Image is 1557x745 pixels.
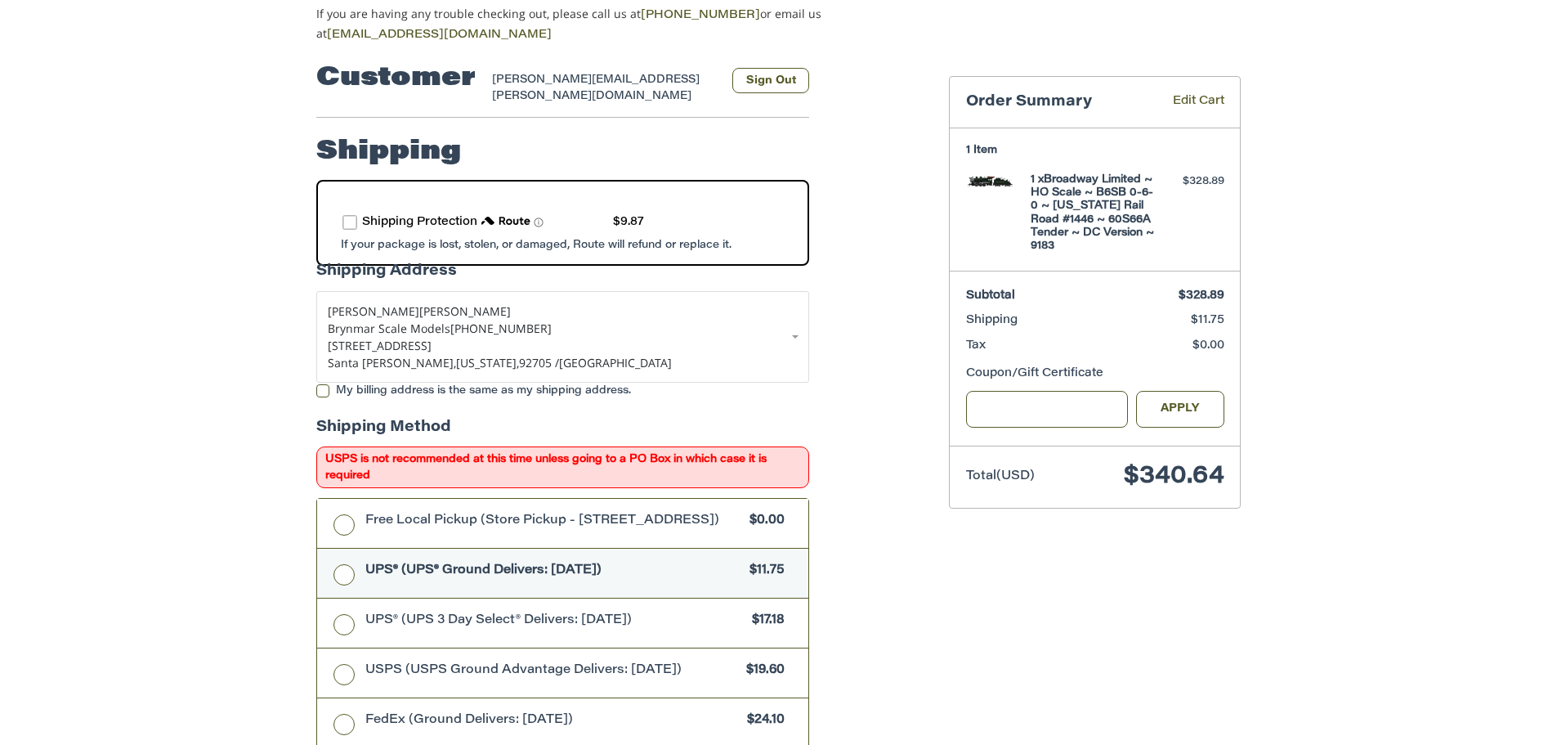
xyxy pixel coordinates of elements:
[559,355,672,370] span: [GEOGRAPHIC_DATA]
[966,470,1035,482] span: Total (USD)
[362,217,477,228] span: Shipping Protection
[966,366,1224,383] div: Coupon/Gift Certificate
[316,62,476,95] h2: Customer
[450,321,552,336] span: [PHONE_NUMBER]
[365,612,745,631] span: UPS® (UPS 3 Day Select® Delivers: [DATE])
[365,512,742,531] span: Free Local Pickup (Store Pickup - [STREET_ADDRESS])
[316,136,461,168] h2: Shipping
[966,93,1149,112] h3: Order Summary
[534,218,544,227] span: Learn more
[1192,340,1224,352] span: $0.00
[316,384,809,397] label: My billing address is the same as my shipping address.
[419,303,511,319] span: [PERSON_NAME]
[1124,465,1224,489] span: $340.64
[732,68,809,93] button: Sign Out
[456,355,519,370] span: [US_STATE],
[328,338,432,353] span: [STREET_ADDRESS]
[1179,290,1224,302] span: $328.89
[741,512,785,531] span: $0.00
[966,391,1129,428] input: Gift Certificate or Coupon Code
[1031,173,1156,254] h4: 1 x Broadway Limited ~ HO Scale ~ B6SB 0-6-0 ~ [US_STATE] Rail Road #1446 ~ 60S66A Tender ~ DC Ve...
[738,662,785,680] span: $19.60
[744,612,785,631] span: $17.18
[1136,391,1224,428] button: Apply
[641,10,760,21] a: [PHONE_NUMBER]
[327,29,552,41] a: [EMAIL_ADDRESS][DOMAIN_NAME]
[365,711,740,730] span: FedEx (Ground Delivers: [DATE])
[741,562,785,581] span: $11.75
[739,711,785,730] span: $24.10
[316,291,809,383] a: Enter or select a different address
[316,261,457,291] legend: Shipping Address
[492,72,717,104] div: [PERSON_NAME][EMAIL_ADDRESS][PERSON_NAME][DOMAIN_NAME]
[316,417,451,447] legend: Shipping Method
[365,562,742,581] span: UPS® (UPS® Ground Delivers: [DATE])
[316,5,873,44] p: If you are having any trouble checking out, please call us at or email us at
[966,144,1224,157] h3: 1 Item
[1191,315,1224,326] span: $11.75
[613,214,644,231] div: $9.87
[365,662,739,680] span: USPS (USPS Ground Advantage Delivers: [DATE])
[316,447,809,488] span: USPS is not recommended at this time unless going to a PO Box in which case it is required
[1149,93,1224,112] a: Edit Cart
[519,355,559,370] span: 92705 /
[966,290,1015,302] span: Subtotal
[966,340,986,352] span: Tax
[966,315,1018,326] span: Shipping
[1160,173,1224,190] div: $328.89
[328,303,419,319] span: [PERSON_NAME]
[341,240,732,250] span: If your package is lost, stolen, or damaged, Route will refund or replace it.
[328,321,450,336] span: Brynmar Scale Models
[342,206,783,240] div: route shipping protection selector element
[328,355,456,370] span: Santa [PERSON_NAME],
